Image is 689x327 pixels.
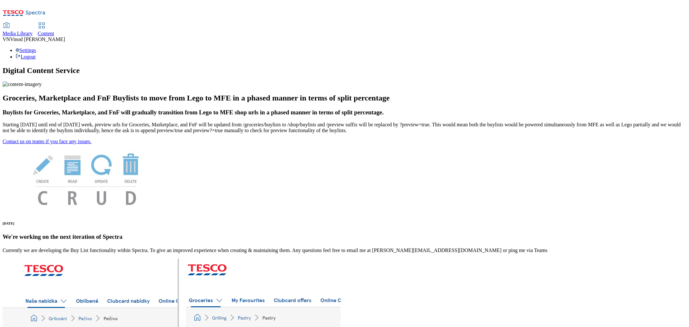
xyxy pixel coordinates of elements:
[3,248,686,253] p: Currently we are developing the Buy List functionality within Spectra. To give an improved experi...
[3,31,33,36] span: Media Library
[3,94,686,102] h2: Groceries, Marketplace and FnF Buylists to move from Lego to MFE in a phased manner in terms of s...
[3,81,42,87] img: content-imagery
[38,23,54,37] a: Content
[10,37,65,42] span: Vinod [PERSON_NAME]
[3,233,686,240] h3: We're working on the next iteration of Spectra
[3,139,91,144] a: Contact us on teams if you face any issues.
[3,66,686,75] h1: Digital Content Service
[3,221,686,225] h6: [DATE]
[3,144,171,212] img: News Image
[16,47,36,53] a: Settings
[3,122,686,133] p: Starting [DATE] until end of [DATE] week, preview urls for Groceries, Marketplace, and FnF will b...
[3,23,33,37] a: Media Library
[16,54,36,59] a: Logout
[3,37,10,42] span: VN
[38,31,54,36] span: Content
[3,109,686,116] h3: Buylists for Groceries, Marketplace, and FnF will gradually transition from Lego to MFE shop urls...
